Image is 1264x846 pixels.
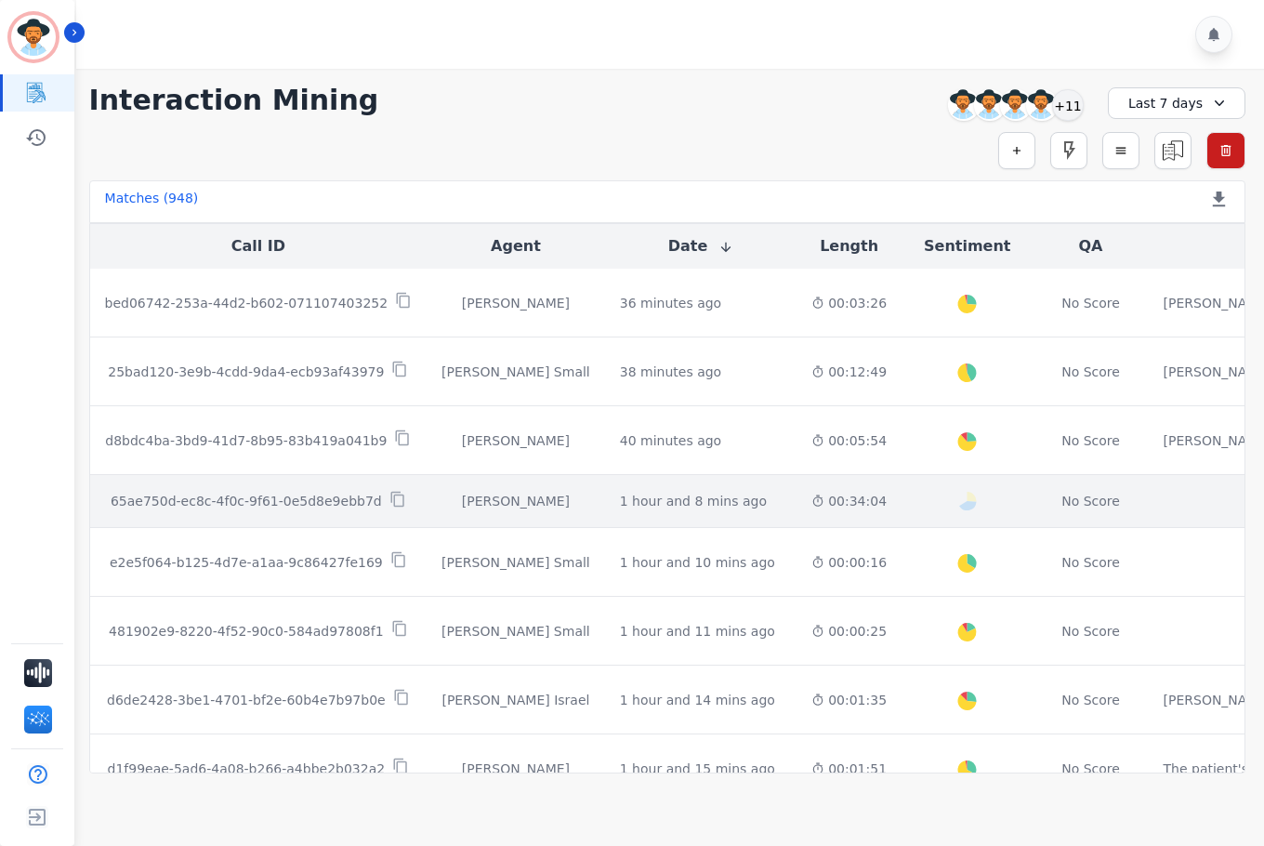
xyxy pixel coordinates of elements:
div: [PERSON_NAME] Small [441,363,590,381]
p: 481902e9-8220-4f52-90c0-584ad97808f1 [109,622,383,641]
div: Last 7 days [1108,87,1245,119]
div: 1 hour and 10 mins ago [620,553,775,572]
h1: Interaction Mining [89,84,379,117]
button: Agent [491,235,541,258]
div: No Score [1061,363,1120,381]
div: No Score [1061,294,1120,312]
div: 00:00:16 [811,553,887,572]
div: 40 minutes ago [620,431,721,450]
p: bed06742-253a-44d2-b602-071107403252 [105,294,388,312]
div: [PERSON_NAME] Israel [441,691,590,709]
div: 38 minutes ago [620,363,721,381]
div: 36 minutes ago [620,294,721,312]
p: 65ae750d-ec8c-4f0c-9f61-0e5d8e9ebb7d [111,492,382,510]
div: 1 hour and 8 mins ago [620,492,767,510]
div: 00:05:54 [811,431,887,450]
div: 00:34:04 [811,492,887,510]
div: [PERSON_NAME] [441,294,590,312]
div: [PERSON_NAME] Small [441,622,590,641]
div: 1 hour and 14 mins ago [620,691,775,709]
button: Sentiment [924,235,1010,258]
div: +11 [1052,89,1084,121]
div: No Score [1061,691,1120,709]
div: 00:01:51 [811,760,887,778]
div: No Score [1061,431,1120,450]
p: d1f99eae-5ad6-4a08-b266-a4bbe2b032a2 [108,760,386,778]
div: No Score [1061,622,1120,641]
div: 00:01:35 [811,691,887,709]
div: 00:12:49 [811,363,887,381]
div: No Score [1061,553,1120,572]
div: 1 hour and 11 mins ago [620,622,775,641]
button: Call ID [231,235,285,258]
div: [PERSON_NAME] [441,760,590,778]
button: Date [668,235,734,258]
div: 00:03:26 [811,294,887,312]
div: No Score [1061,492,1120,510]
div: 1 hour and 15 mins ago [620,760,775,778]
p: 25bad120-3e9b-4cdd-9da4-ecb93af43979 [108,363,384,381]
button: Length [820,235,878,258]
img: Bordered avatar [11,15,56,59]
p: d6de2428-3be1-4701-bf2e-60b4e7b97b0e [107,691,386,709]
p: e2e5f064-b125-4d7e-a1aa-9c86427fe169 [110,553,383,572]
div: [PERSON_NAME] [441,431,590,450]
div: 00:00:25 [811,622,887,641]
div: [PERSON_NAME] [441,492,590,510]
div: [PERSON_NAME] Small [441,553,590,572]
div: Matches ( 948 ) [105,189,199,215]
p: d8bdc4ba-3bd9-41d7-8b95-83b419a041b9 [105,431,387,450]
div: No Score [1061,760,1120,778]
button: QA [1079,235,1103,258]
